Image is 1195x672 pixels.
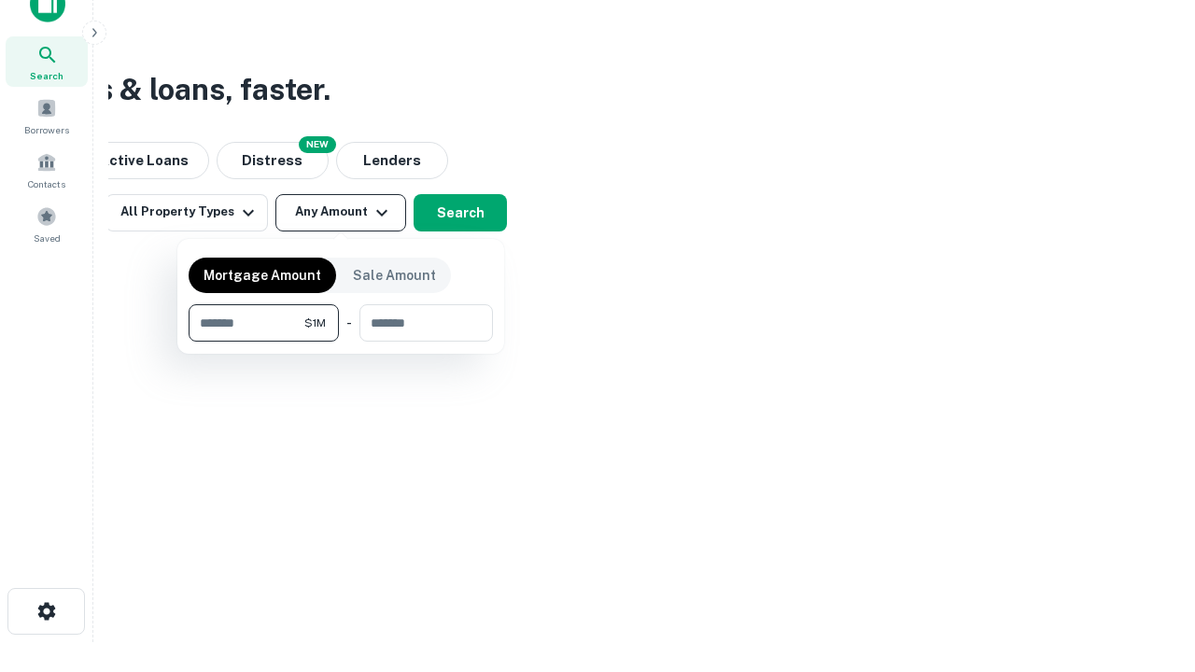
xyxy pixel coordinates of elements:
[304,315,326,331] span: $1M
[1102,523,1195,612] iframe: Chat Widget
[353,265,436,286] p: Sale Amount
[204,265,321,286] p: Mortgage Amount
[346,304,352,342] div: -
